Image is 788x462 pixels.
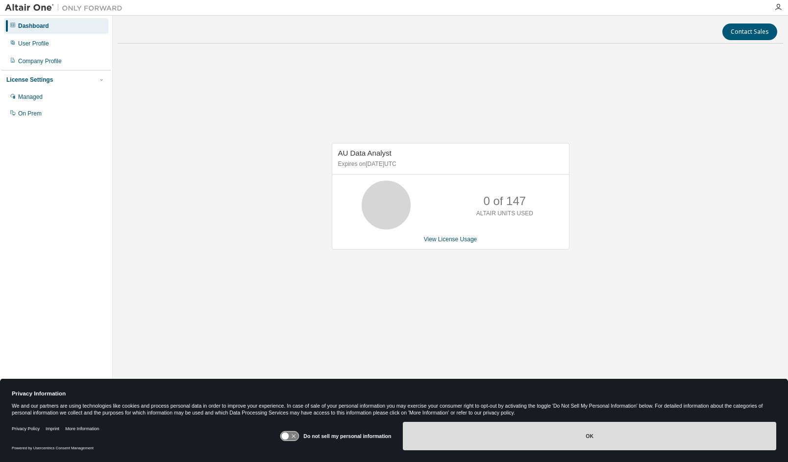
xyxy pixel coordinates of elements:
div: User Profile [18,40,49,47]
div: Dashboard [18,22,49,30]
a: View License Usage [424,236,477,243]
img: Altair One [5,3,127,13]
div: Managed [18,93,43,101]
span: AU Data Analyst [338,149,392,157]
p: ALTAIR UNITS USED [476,209,533,218]
div: On Prem [18,110,42,117]
button: Contact Sales [722,23,777,40]
p: Expires on [DATE] UTC [338,160,561,168]
p: 0 of 147 [483,193,526,209]
div: License Settings [6,76,53,84]
div: Company Profile [18,57,62,65]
